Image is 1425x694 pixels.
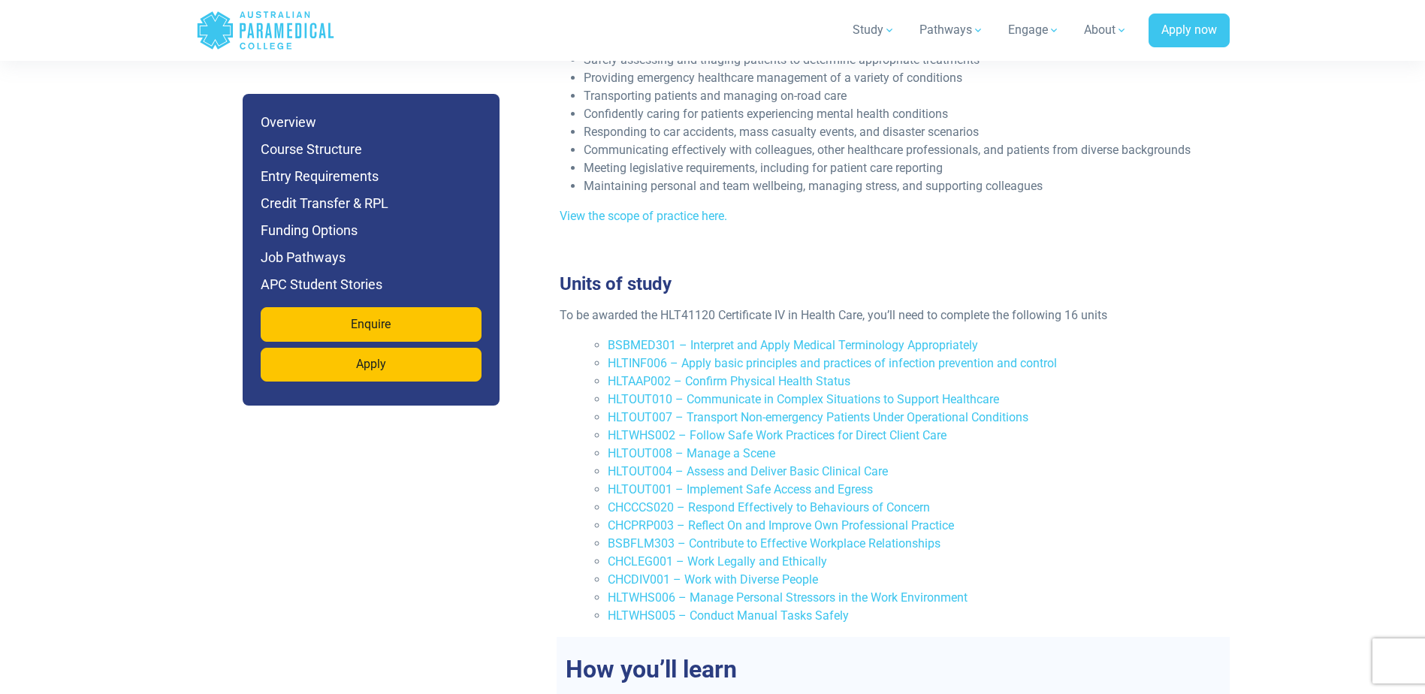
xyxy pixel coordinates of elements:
[608,428,946,442] a: HLTWHS002 – Follow Safe Work Practices for Direct Client Care
[560,209,727,223] a: View the scope of practice here.
[608,518,954,533] a: CHCPRP003 – Reflect On and Improve Own Professional Practice
[608,572,818,587] a: CHCDIV001 – Work with Diverse People
[551,273,1224,295] h3: Units of study
[584,107,948,121] span: Confidently caring for patients experiencing mental health conditions
[557,655,1230,683] h2: How you’ll learn
[584,87,1215,105] li: Transporting patients and managing on-road care
[584,69,1215,87] li: Providing emergency healthcare management of a variety of conditions
[608,590,968,605] a: HLTWHS006 – Manage Personal Stressors in the Work Environment
[608,356,1057,370] a: HLTINF006 – Apply basic principles and practices of infection prevention and control
[1149,14,1230,48] a: Apply now
[1075,9,1137,51] a: About
[608,446,775,460] a: HLTOUT008 – Manage a Scene
[560,306,1215,324] p: To be awarded the HLT41120 Certificate IV in Health Care, you’ll need to complete the following 1...
[844,9,904,51] a: Study
[584,161,943,175] span: Meeting legislative requirements, including for patient care reporting
[999,9,1069,51] a: Engage
[584,177,1215,195] li: Maintaining personal and team wellbeing, managing stress, and supporting colleagues
[608,410,1028,424] a: HLTOUT007 – Transport Non-emergency Patients Under Operational Conditions
[608,482,873,496] a: HLTOUT001 – Implement Safe Access and Egress
[608,536,940,551] a: BSBFLM303 – Contribute to Effective Workplace Relationships
[608,374,850,388] a: HLTAAP002 – Confirm Physical Health Status
[584,123,1215,141] li: Responding to car accidents, mass casualty events, and disaster scenarios
[584,141,1215,159] li: Communicating effectively with colleagues, other healthcare professionals, and patients from dive...
[608,500,930,514] a: CHCCCS020 – Respond Effectively to Behaviours of Concern
[910,9,993,51] a: Pathways
[196,6,335,55] a: Australian Paramedical College
[608,554,827,569] a: CHCLEG001 – Work Legally and Ethically
[608,392,999,406] a: HLTOUT010 – Communicate in Complex Situations to Support Healthcare
[608,608,849,623] a: HLTWHS005 – Conduct Manual Tasks Safely
[608,338,978,352] a: BSBMED301 – Interpret and Apply Medical Terminology Appropriately
[608,464,888,478] a: HLTOUT004 – Assess and Deliver Basic Clinical Care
